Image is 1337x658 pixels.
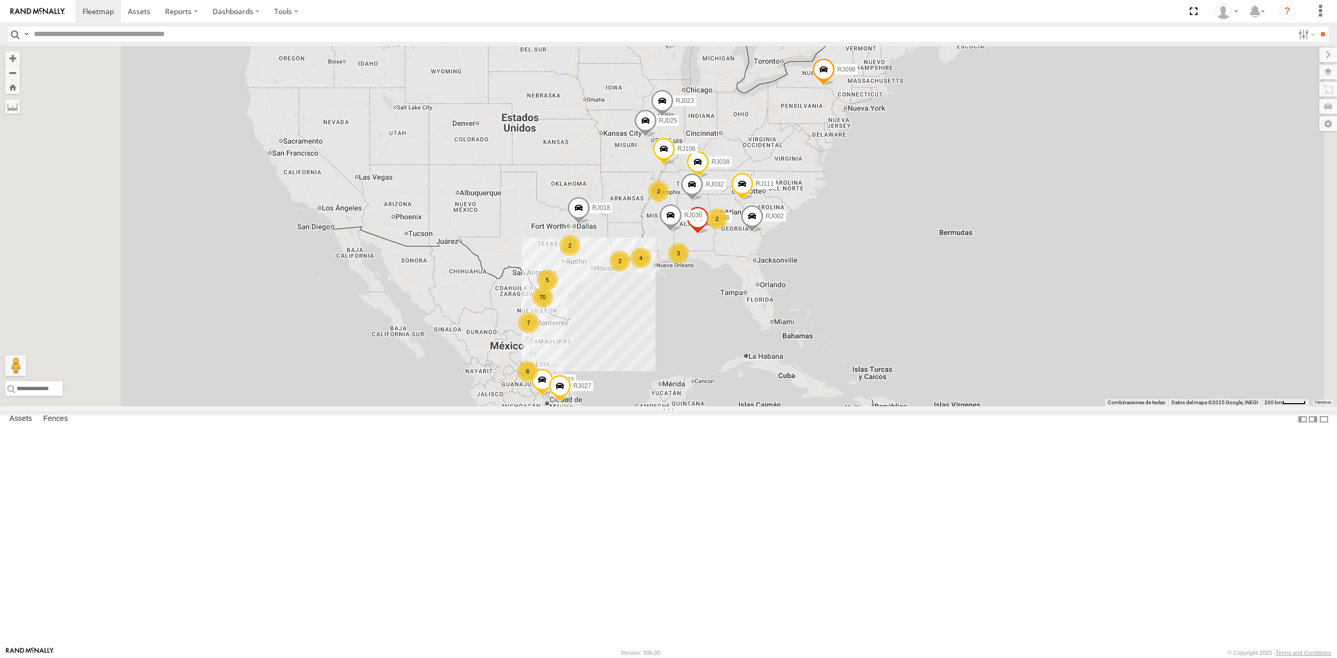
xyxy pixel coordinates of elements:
div: Josue Jimenez [1212,4,1242,19]
button: Zoom in [5,51,20,65]
button: Zoom Home [5,80,20,94]
div: 8 [517,361,538,382]
span: RJ025 [659,117,677,124]
span: RJ027 [573,382,592,390]
div: 3 [668,243,689,264]
span: RJ106 [677,145,696,152]
div: 2 [609,251,630,272]
button: Arrastra al hombrecito al mapa para abrir Street View [5,355,26,376]
span: RJ023 [676,98,694,105]
div: 2 [559,235,580,256]
span: RJ018 [592,204,611,211]
img: rand-logo.svg [10,8,65,15]
label: Fences [38,412,73,427]
div: 7 [518,312,539,333]
span: RJ032 [706,181,724,188]
label: Assets [4,412,37,427]
button: Zoom out [5,65,20,80]
span: 200 km [1264,399,1282,405]
label: Map Settings [1319,116,1337,131]
span: RJ038 [711,158,730,166]
a: Visit our Website [6,648,54,658]
span: RJ043 [556,376,574,383]
span: RJ111 [756,180,774,187]
div: 5 [537,269,558,290]
a: Términos (se abre en una nueva pestaña) [1315,401,1331,405]
a: Terms and Conditions [1276,650,1331,656]
button: Escala del mapa: 200 km por 41 píxeles [1261,399,1309,406]
button: Combinaciones de teclas [1108,399,1165,406]
div: 2 [707,208,728,229]
label: Search Filter Options [1294,27,1317,42]
label: Search Query [22,27,30,42]
span: Datos del mapa ©2025 Google, INEGI [1171,399,1258,405]
div: 2 [648,181,669,202]
div: 70 [532,287,553,308]
span: RJ030 [684,212,702,219]
span: RJ108 [711,214,730,221]
span: RJ002 [766,213,784,220]
label: Measure [5,99,20,114]
span: RJ098 [837,66,855,73]
i: ? [1279,3,1296,20]
label: Dock Summary Table to the Right [1308,412,1318,427]
div: Version: 306.00 [621,650,661,656]
div: © Copyright 2025 - [1227,650,1331,656]
label: Dock Summary Table to the Left [1297,412,1308,427]
div: 4 [630,248,651,268]
label: Hide Summary Table [1319,412,1329,427]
